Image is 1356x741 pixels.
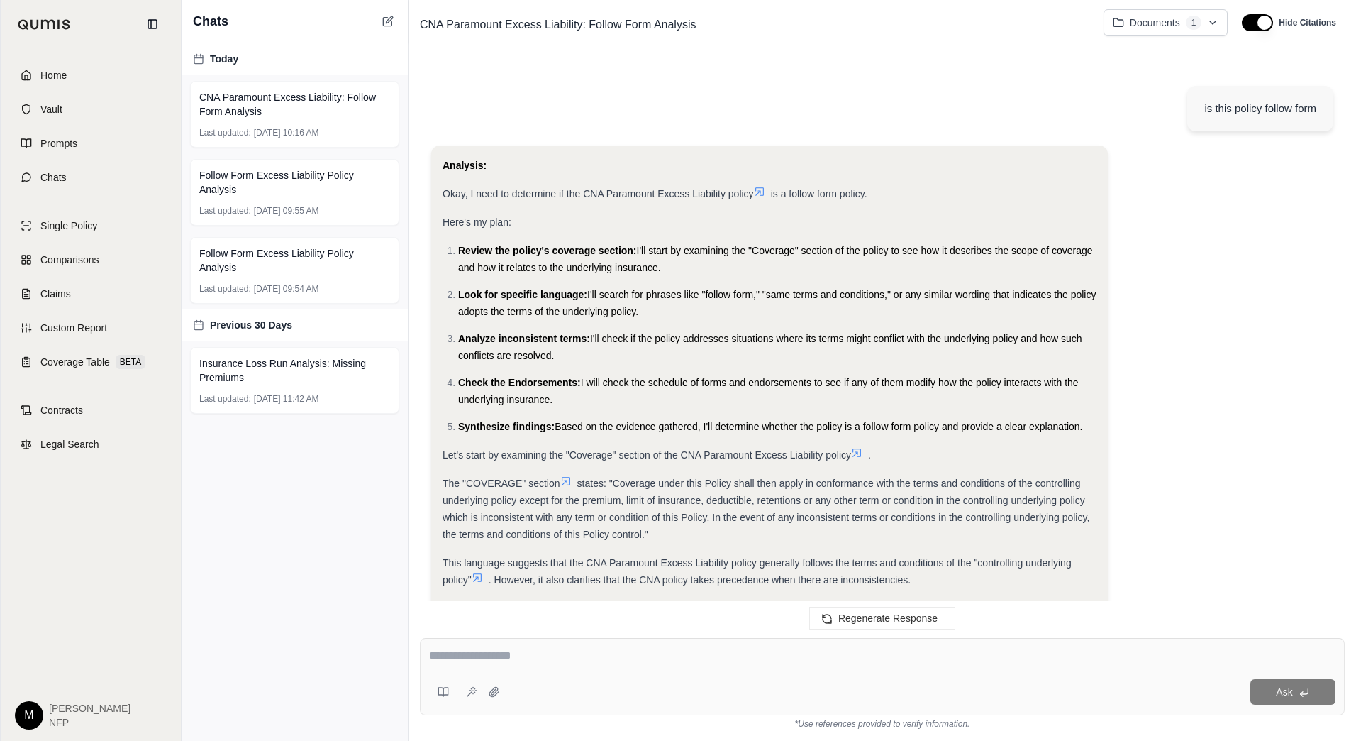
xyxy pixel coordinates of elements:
span: states: "Coverage under this Policy shall then apply in conformance with the terms and conditions... [443,478,1089,540]
span: Last updated: [199,127,251,138]
span: Ask [1276,686,1292,698]
span: 1 [1186,16,1202,30]
span: Single Policy [40,219,97,233]
span: [DATE] 10:16 AM [254,127,319,138]
button: Regenerate Response [809,607,955,630]
a: Claims [9,278,172,309]
div: Edit Title [414,13,1092,36]
span: BETA [116,355,145,369]
a: Home [9,60,172,91]
a: Vault [9,94,172,125]
span: I'll search for phrases like "follow form," "same terms and conditions," or any similar wording t... [458,289,1096,317]
span: is a follow form policy. [771,188,867,199]
span: Let's start by examining the "Coverage" section of the CNA Paramount Excess Liability policy [443,449,851,461]
span: Check the Endorsements: [458,377,581,388]
span: Follow Form Excess Liability Policy Analysis [199,168,390,197]
span: Contracts [40,403,83,417]
span: Vault [40,102,62,116]
span: Insurance Loss Run Analysis: Missing Premiums [199,356,390,385]
a: Comparisons [9,244,172,275]
span: Today [210,52,238,66]
span: Synthesize findings: [458,421,555,432]
span: . However, it also clarifies that the CNA policy takes precedence when there are inconsistencies. [489,574,911,586]
span: [PERSON_NAME] [49,701,130,715]
div: M [15,701,43,730]
a: Chats [9,162,172,193]
span: Legal Search [40,437,99,451]
span: Hide Citations [1279,17,1336,28]
div: is this policy follow form [1204,100,1316,117]
span: Chats [40,170,67,185]
span: Regenerate Response [838,613,938,624]
a: Custom Report [9,312,172,344]
span: Okay, I need to determine if the CNA Paramount Excess Liability policy [443,188,754,199]
img: Qumis Logo [18,19,71,30]
span: . [868,449,871,461]
span: Comparisons [40,253,99,267]
a: Contracts [9,395,172,426]
span: Coverage Table [40,355,110,369]
a: Single Policy [9,210,172,241]
span: [DATE] 11:42 AM [254,393,319,405]
span: CNA Paramount Excess Liability: Follow Form Analysis [414,13,701,36]
span: Last updated: [199,283,251,295]
span: Review the policy's coverage section: [458,245,637,256]
span: Documents [1130,16,1180,30]
span: Custom Report [40,321,107,335]
span: NFP [49,715,130,730]
a: Legal Search [9,429,172,460]
span: [DATE] 09:55 AM [254,205,319,216]
span: This language suggests that the CNA Paramount Excess Liability policy generally follows the terms... [443,557,1072,586]
span: Follow Form Excess Liability Policy Analysis [199,246,390,275]
span: [DATE] 09:54 AM [254,283,319,295]
button: New Chat [379,13,396,30]
button: Collapse sidebar [141,13,164,35]
a: Coverage TableBETA [9,346,172,378]
span: Home [40,68,67,82]
span: I'll start by examining the "Coverage" section of the policy to see how it describes the scope of... [458,245,1093,273]
span: Chats [193,11,228,31]
span: Prompts [40,136,77,150]
button: Documents1 [1104,9,1228,36]
span: The "COVERAGE" section [443,478,560,489]
span: Here's my plan: [443,216,511,228]
span: Last updated: [199,205,251,216]
span: Last updated: [199,393,251,405]
span: CNA Paramount Excess Liability: Follow Form Analysis [199,90,390,119]
a: Prompts [9,128,172,159]
span: Based on the evidence gathered, I'll determine whether the policy is a follow form policy and pro... [555,421,1082,432]
span: Previous 30 Days [210,318,292,332]
span: Claims [40,287,71,301]
span: I'll check if the policy addresses situations where its terms might conflict with the underlying ... [458,333,1082,361]
button: Ask [1250,679,1335,705]
div: *Use references provided to verify information. [420,715,1345,730]
span: Analyze inconsistent terms: [458,333,590,344]
span: I will check the schedule of forms and endorsements to see if any of them modify how the policy i... [458,377,1079,405]
strong: Analysis: [443,160,487,171]
span: Look for specific language: [458,289,587,300]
